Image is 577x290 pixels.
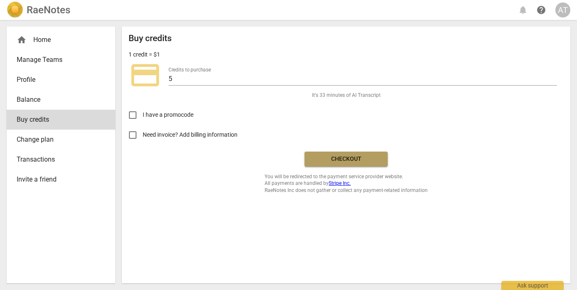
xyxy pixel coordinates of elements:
[168,67,211,72] label: Credits to purchase
[501,281,564,290] div: Ask support
[7,2,23,18] img: Logo
[17,35,99,45] div: Home
[7,110,115,130] a: Buy credits
[305,152,388,167] button: Checkout
[143,111,193,119] span: I have a promocode
[555,2,570,17] button: AT
[143,130,239,139] span: Need invoice? Add billing information
[17,75,99,85] span: Profile
[17,55,99,65] span: Manage Teams
[27,4,70,16] h2: RaeNotes
[311,155,381,163] span: Checkout
[17,174,99,184] span: Invite a friend
[7,130,115,150] a: Change plan
[7,170,115,189] a: Invite a friend
[7,90,115,110] a: Balance
[7,30,115,50] div: Home
[312,92,381,99] span: It's 33 minutes of AI Transcript
[17,155,99,165] span: Transactions
[329,180,351,186] a: Stripe Inc.
[17,135,99,145] span: Change plan
[17,35,27,45] span: home
[129,33,172,44] h2: Buy credits
[7,2,70,18] a: LogoRaeNotes
[536,5,546,15] span: help
[17,115,99,125] span: Buy credits
[7,150,115,170] a: Transactions
[7,50,115,70] a: Manage Teams
[534,2,549,17] a: Help
[129,50,160,59] p: 1 credit = $1
[17,95,99,105] span: Balance
[7,70,115,90] a: Profile
[265,173,428,194] span: You will be redirected to the payment service provider website. All payments are handled by RaeNo...
[129,59,162,92] span: credit_card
